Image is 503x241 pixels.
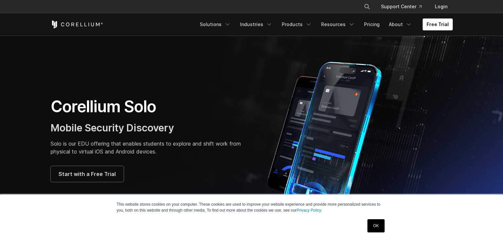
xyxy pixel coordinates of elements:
[236,18,276,30] a: Industries
[317,18,359,30] a: Resources
[59,170,116,178] span: Start with a Free Trial
[385,18,416,30] a: About
[51,140,245,155] p: Solo is our EDU offering that enables students to explore and shift work from physical to virtual...
[297,208,322,213] a: Privacy Policy.
[51,166,124,182] a: Start with a Free Trial
[367,219,384,232] a: OK
[356,1,453,13] div: Navigation Menu
[117,201,387,213] p: This website stores cookies on your computer. These cookies are used to improve your website expe...
[360,18,384,30] a: Pricing
[376,1,427,13] a: Support Center
[258,57,400,222] img: Corellium Solo for mobile app security solutions
[51,20,103,28] a: Corellium Home
[278,18,316,30] a: Products
[361,1,373,13] button: Search
[423,18,453,30] a: Free Trial
[196,18,235,30] a: Solutions
[51,97,245,117] h1: Corellium Solo
[196,18,453,30] div: Navigation Menu
[51,122,174,134] span: Mobile Security Discovery
[430,1,453,13] a: Login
